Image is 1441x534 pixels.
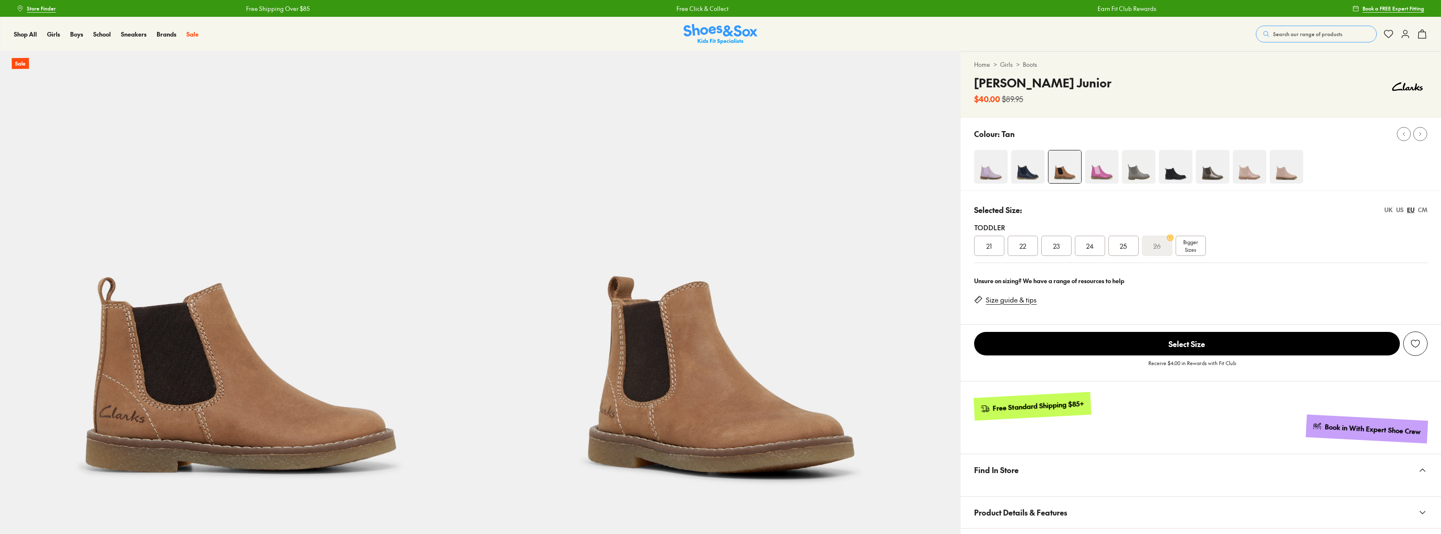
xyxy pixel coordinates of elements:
img: 4-487525_1 [1011,150,1045,184]
img: 4-487531_1 [1085,150,1119,184]
a: Shop All [14,30,37,39]
img: 4-482250_1 [1233,150,1266,184]
span: 25 [1120,241,1127,251]
s: $89.95 [1002,93,1023,105]
span: Select Size [974,332,1400,355]
div: > > [974,60,1428,69]
span: Brands [157,30,176,38]
a: Girls [1000,60,1013,69]
span: 23 [1053,241,1060,251]
img: Chelsea Ii Junior Grey [1122,150,1155,184]
a: Sale [186,30,199,39]
a: Earn Fit Club Rewards [1096,4,1155,13]
a: Free Click & Collect [675,4,727,13]
a: Book in With Expert Shoe Crew [1306,415,1428,444]
span: Bigger Sizes [1183,238,1198,253]
p: Colour: [974,128,1000,139]
img: 5-469125_1 [480,51,961,532]
img: 4-482244_1 [974,150,1008,184]
button: Select Size [974,331,1400,356]
span: 24 [1086,241,1094,251]
span: 21 [986,241,992,251]
span: 22 [1019,241,1026,251]
a: Girls [47,30,60,39]
div: CM [1418,205,1428,214]
h4: [PERSON_NAME] Junior [974,74,1111,92]
span: Product Details & Features [974,500,1067,525]
a: School [93,30,111,39]
img: SNS_Logo_Responsive.svg [684,24,757,45]
button: Product Details & Features [961,497,1441,528]
a: Boots [1023,60,1037,69]
p: Selected Size: [974,204,1022,216]
button: Add to Wishlist [1403,331,1428,356]
a: Free Shipping Over $85 [245,4,309,13]
div: Free Standard Shipping $85+ [993,399,1085,413]
span: School [93,30,111,38]
span: Shop All [14,30,37,38]
a: Size guide & tips [986,295,1037,305]
b: $40.00 [974,93,1000,105]
img: 4-469093_1 [1196,150,1229,184]
div: EU [1407,205,1415,214]
a: Boys [70,30,83,39]
span: Find In Store [974,458,1019,482]
a: Sneakers [121,30,147,39]
img: 4-469118_1 [1159,150,1192,184]
div: Book in With Expert Shoe Crew [1325,422,1421,437]
div: Toddler [974,222,1428,232]
p: Sale [12,58,29,69]
a: Brands [157,30,176,39]
iframe: Find in Store [974,486,1428,486]
a: Shoes & Sox [684,24,757,45]
p: Receive $4.00 in Rewards with Fit Club [1148,359,1236,374]
span: Sneakers [121,30,147,38]
button: Find In Store [961,454,1441,486]
div: US [1396,205,1404,214]
a: Book a FREE Expert Fitting [1352,1,1424,16]
a: Home [974,60,990,69]
div: Unsure on sizing? We have a range of resources to help [974,276,1428,285]
span: Girls [47,30,60,38]
a: Free Standard Shipping $85+ [974,392,1091,421]
span: Search our range of products [1273,30,1342,38]
span: Boys [70,30,83,38]
img: 4-469117_1 [1270,150,1303,184]
span: Book a FREE Expert Fitting [1362,5,1424,12]
div: UK [1384,205,1393,214]
s: 26 [1153,241,1161,251]
button: Search our range of products [1256,26,1377,42]
span: Sale [186,30,199,38]
a: Store Finder [17,1,56,16]
img: Vendor logo [1387,74,1428,99]
span: Store Finder [27,5,56,12]
p: Tan [1001,128,1015,139]
img: 4-469124_1 [1048,150,1081,183]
